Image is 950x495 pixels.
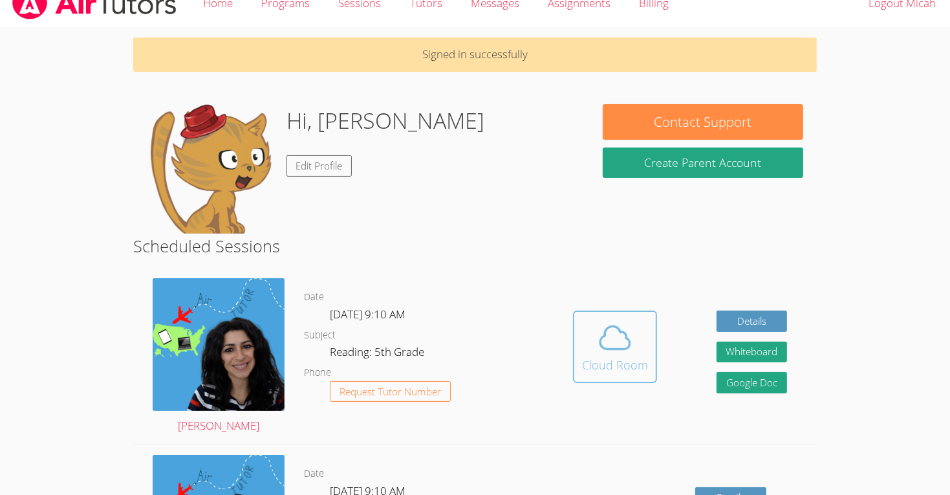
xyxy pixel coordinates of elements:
[304,289,324,305] dt: Date
[286,104,484,137] h1: Hi, [PERSON_NAME]
[304,466,324,482] dt: Date
[304,365,331,381] dt: Phone
[153,278,285,410] img: air%20tutor%20avatar.png
[717,311,788,332] a: Details
[717,342,788,363] button: Whiteboard
[717,372,788,393] a: Google Doc
[603,148,803,178] button: Create Parent Account
[147,104,276,234] img: default.png
[330,381,451,402] button: Request Tutor Number
[133,234,817,258] h2: Scheduled Sessions
[153,278,285,435] a: [PERSON_NAME]
[582,356,648,374] div: Cloud Room
[603,104,803,140] button: Contact Support
[330,343,427,365] dd: Reading: 5th Grade
[133,38,817,72] p: Signed in successfully
[330,307,405,322] span: [DATE] 9:10 AM
[340,387,441,397] span: Request Tutor Number
[286,155,352,177] a: Edit Profile
[573,311,657,383] button: Cloud Room
[304,327,336,344] dt: Subject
